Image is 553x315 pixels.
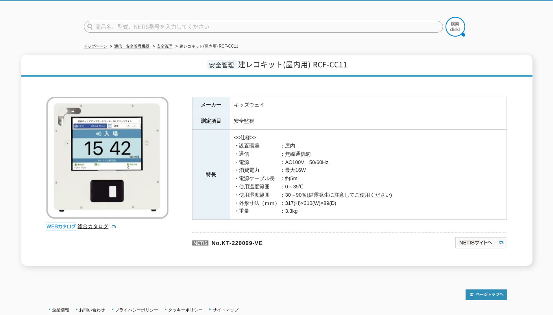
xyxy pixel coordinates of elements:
a: 企業情報 [52,308,70,312]
th: 特長 [192,130,230,220]
input: 商品名、型式、NETIS番号を入力してください [84,21,443,33]
img: トップページへ [466,289,507,300]
img: NETISサイトへ [455,236,507,249]
a: クッキーポリシー [168,308,203,312]
img: webカタログ [46,223,76,230]
p: No.KT-220099-VE [192,232,379,251]
a: 安全管理 [157,44,173,48]
td: キッズウェイ [230,97,507,113]
span: 安全管理 [207,60,237,69]
td: <<仕様>> ・設置環境 ：屋内 ・通信 ：無線通信網 ・電源 ：AC100V 50/60Hz ・消費電力 ：最大16W ・電源ケーブル長 ：約5m ・使用温度範囲 ：0～35℃ ・使用湿度範囲... [230,130,507,220]
th: メーカー [192,97,230,113]
img: 建レコキット(屋内用) RCF-CC11 [46,97,168,219]
img: btn_search.png [446,17,465,37]
a: 通信・安全管理機器 [115,44,150,48]
a: トップページ [84,44,107,48]
span: 建レコキット(屋内用) RCF-CC11 [239,59,348,70]
li: 建レコキット(屋内用) RCF-CC11 [174,42,239,51]
a: サイトマップ [213,308,239,312]
td: 安全監視 [230,113,507,130]
th: 測定項目 [192,113,230,130]
a: お問い合わせ [80,308,105,312]
a: プライバシーポリシー [115,308,159,312]
a: 総合カタログ [78,223,117,229]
